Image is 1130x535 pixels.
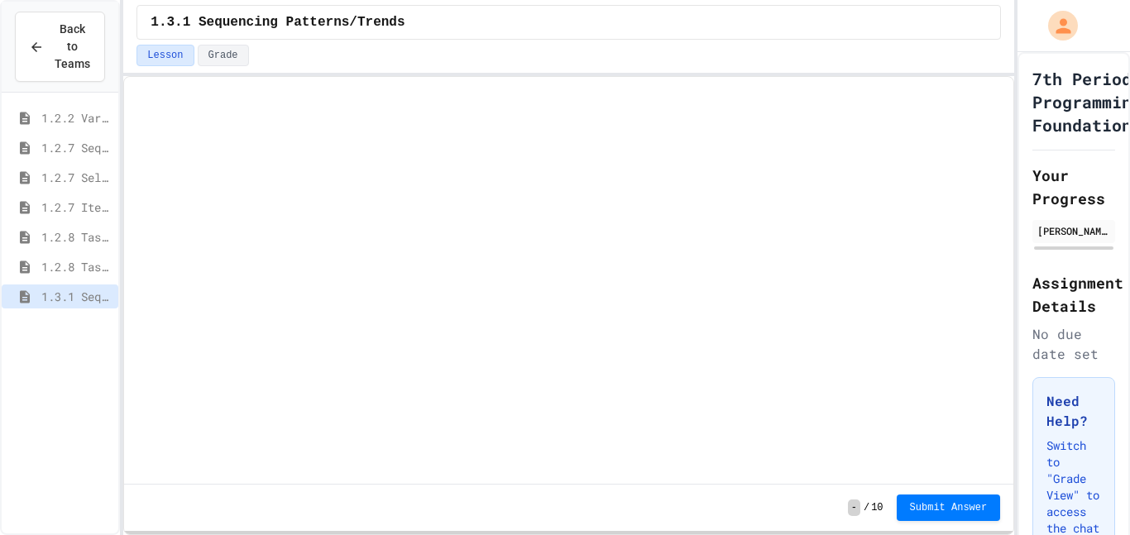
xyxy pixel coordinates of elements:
[54,21,91,73] span: Back to Teams
[41,228,112,246] span: 1.2.8 Task 1
[1046,391,1101,431] h3: Need Help?
[1031,7,1082,45] div: My Account
[910,501,988,514] span: Submit Answer
[1032,324,1115,364] div: No due date set
[41,258,112,275] span: 1.2.8 Task 2
[15,12,105,82] button: Back to Teams
[124,77,1013,484] iframe: Snap! Programming Environment
[41,198,112,216] span: 1.2.7 Iteration
[41,139,112,156] span: 1.2.7 Sequential
[136,45,194,66] button: Lesson
[1032,164,1115,210] h2: Your Progress
[41,169,112,186] span: 1.2.7 Selection
[41,109,112,127] span: 1.2.2 Variable Types
[897,494,1001,521] button: Submit Answer
[848,499,860,516] span: -
[864,501,869,514] span: /
[151,12,405,32] span: 1.3.1 Sequencing Patterns/Trends
[1037,223,1110,238] div: [PERSON_NAME]
[871,501,883,514] span: 10
[198,45,249,66] button: Grade
[41,288,112,305] span: 1.3.1 Sequencing Patterns/Trends
[1032,271,1115,318] h2: Assignment Details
